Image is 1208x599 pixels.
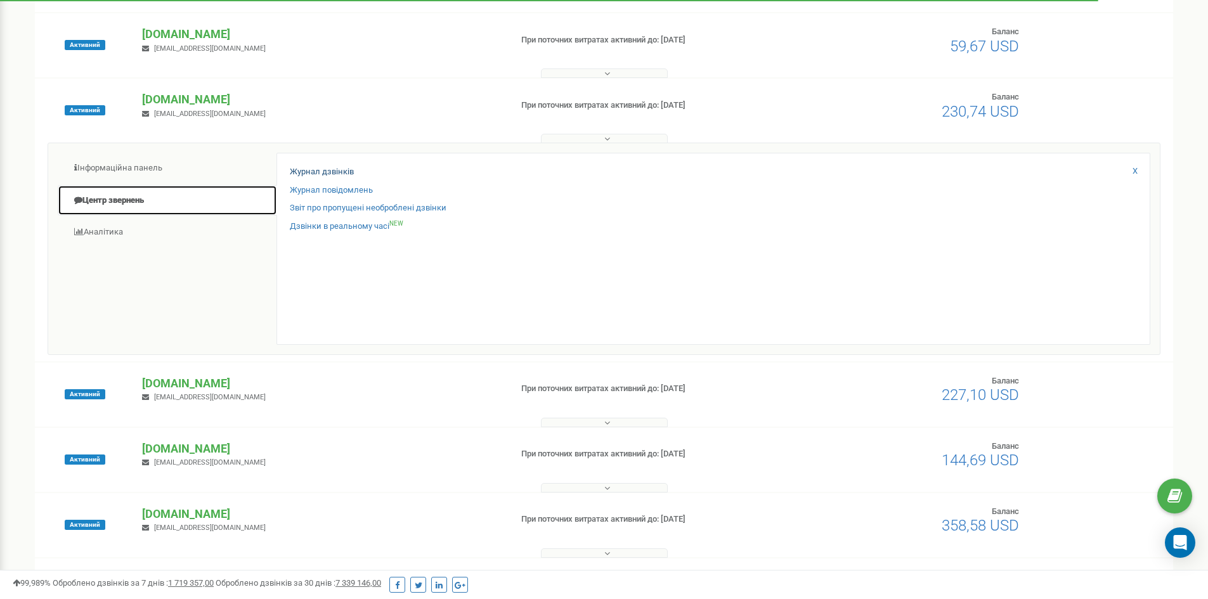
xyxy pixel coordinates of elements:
span: Баланс [992,506,1019,516]
span: 144,69 USD [942,451,1019,469]
span: [EMAIL_ADDRESS][DOMAIN_NAME] [154,44,266,53]
span: 227,10 USD [942,386,1019,404]
a: Інформаційна панель [58,153,277,184]
a: Аналiтика [58,217,277,248]
span: Активний [65,389,105,399]
span: Баланс [992,92,1019,101]
span: 230,74 USD [942,103,1019,120]
p: При поточних витратах активний до: [DATE] [521,100,785,112]
u: 1 719 357,00 [168,578,214,588]
p: [DOMAIN_NAME] [142,441,500,457]
p: [DOMAIN_NAME] [142,91,500,108]
p: [DOMAIN_NAME] [142,26,500,42]
a: Журнал повідомлень [290,184,373,196]
span: [EMAIL_ADDRESS][DOMAIN_NAME] [154,393,266,401]
span: [EMAIL_ADDRESS][DOMAIN_NAME] [154,110,266,118]
u: 7 339 146,00 [335,578,381,588]
p: При поточних витратах активний до: [DATE] [521,448,785,460]
div: Open Intercom Messenger [1165,527,1195,558]
span: Баланс [992,441,1019,451]
p: [DOMAIN_NAME] [142,375,500,392]
span: Баланс [992,376,1019,385]
a: Журнал дзвінків [290,166,354,178]
span: Активний [65,520,105,530]
span: Активний [65,40,105,50]
a: X [1133,165,1138,177]
span: 99,989% [13,578,51,588]
p: При поточних витратах активний до: [DATE] [521,34,785,46]
p: При поточних витратах активний до: [DATE] [521,513,785,525]
span: Активний [65,105,105,115]
span: Баланс [992,27,1019,36]
span: Активний [65,454,105,465]
p: [DOMAIN_NAME] [142,506,500,522]
span: Оброблено дзвінків за 7 днів : [53,578,214,588]
a: Дзвінки в реальному часіNEW [290,221,403,233]
sup: NEW [389,220,403,227]
span: 59,67 USD [950,37,1019,55]
span: Оброблено дзвінків за 30 днів : [216,578,381,588]
a: Центр звернень [58,185,277,216]
span: [EMAIL_ADDRESS][DOMAIN_NAME] [154,524,266,532]
a: Звіт про пропущені необроблені дзвінки [290,202,446,214]
span: [EMAIL_ADDRESS][DOMAIN_NAME] [154,458,266,467]
p: При поточних витратах активний до: [DATE] [521,383,785,395]
span: 358,58 USD [942,517,1019,534]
